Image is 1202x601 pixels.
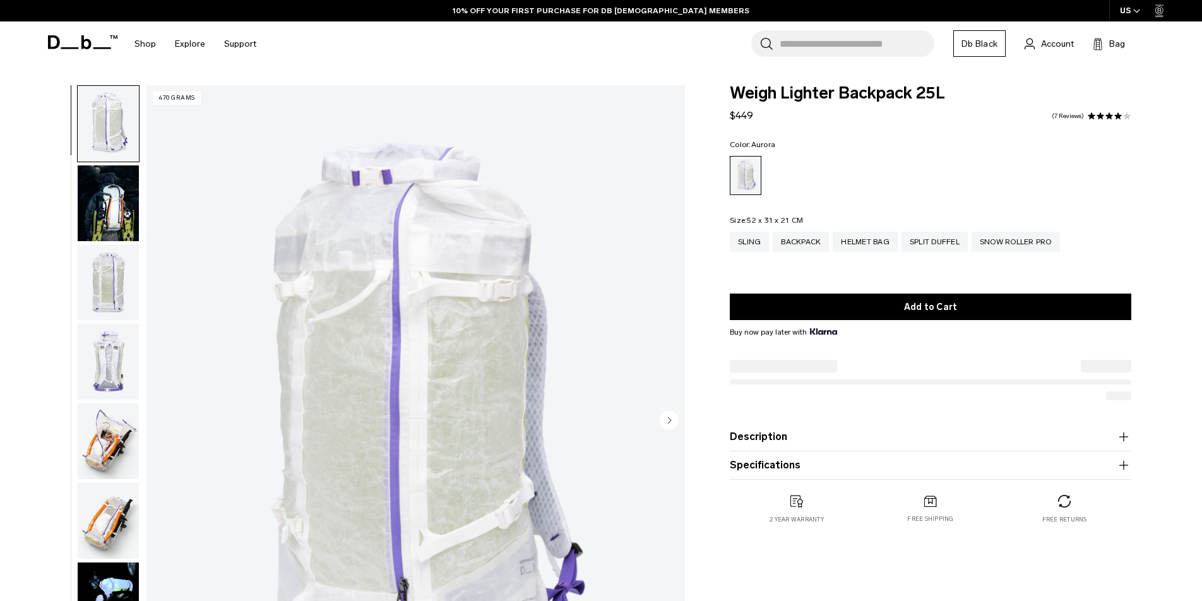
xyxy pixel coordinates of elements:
[453,5,749,16] a: 10% OFF YOUR FIRST PURCHASE FOR DB [DEMOGRAPHIC_DATA] MEMBERS
[134,21,156,66] a: Shop
[224,21,256,66] a: Support
[730,141,775,148] legend: Color:
[747,216,803,225] span: 52 x 31 x 21 CM
[730,217,803,224] legend: Size:
[730,109,753,121] span: $449
[730,326,837,338] span: Buy now pay later with
[833,232,898,252] a: Helmet Bag
[901,232,968,252] a: Split Duffel
[78,403,139,479] img: Weigh_Lighter_Backpack_25L_4.png
[78,245,139,321] img: Weigh_Lighter_Backpack_25L_2.png
[730,458,1131,473] button: Specifications
[175,21,205,66] a: Explore
[1025,36,1074,51] a: Account
[77,323,140,400] button: Weigh_Lighter_Backpack_25L_3.png
[1093,36,1125,51] button: Bag
[78,86,139,162] img: Weigh_Lighter_Backpack_25L_1.png
[78,165,139,241] img: Weigh_Lighter_Backpack_25L_Lifestyle_new.png
[730,294,1131,320] button: Add to Cart
[77,85,140,162] button: Weigh_Lighter_Backpack_25L_1.png
[770,515,824,524] p: 2 year warranty
[660,410,679,432] button: Next slide
[730,85,1131,102] span: Weigh Lighter Backpack 25L
[77,244,140,321] button: Weigh_Lighter_Backpack_25L_2.png
[77,165,140,242] button: Weigh_Lighter_Backpack_25L_Lifestyle_new.png
[153,92,201,105] p: 470 grams
[953,30,1006,57] a: Db Black
[78,483,139,559] img: Weigh_Lighter_Backpack_25L_5.png
[751,140,776,149] span: Aurora
[1042,515,1087,524] p: Free returns
[730,232,769,252] a: Sling
[907,515,953,523] p: Free shipping
[1052,113,1084,119] a: 7 reviews
[730,156,761,195] a: Aurora
[77,403,140,480] button: Weigh_Lighter_Backpack_25L_4.png
[730,429,1131,444] button: Description
[77,482,140,559] button: Weigh_Lighter_Backpack_25L_5.png
[1109,37,1125,51] span: Bag
[773,232,829,252] a: Backpack
[1041,37,1074,51] span: Account
[972,232,1060,252] a: Snow Roller Pro
[78,324,139,400] img: Weigh_Lighter_Backpack_25L_3.png
[810,328,837,335] img: {"height" => 20, "alt" => "Klarna"}
[125,21,266,66] nav: Main Navigation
